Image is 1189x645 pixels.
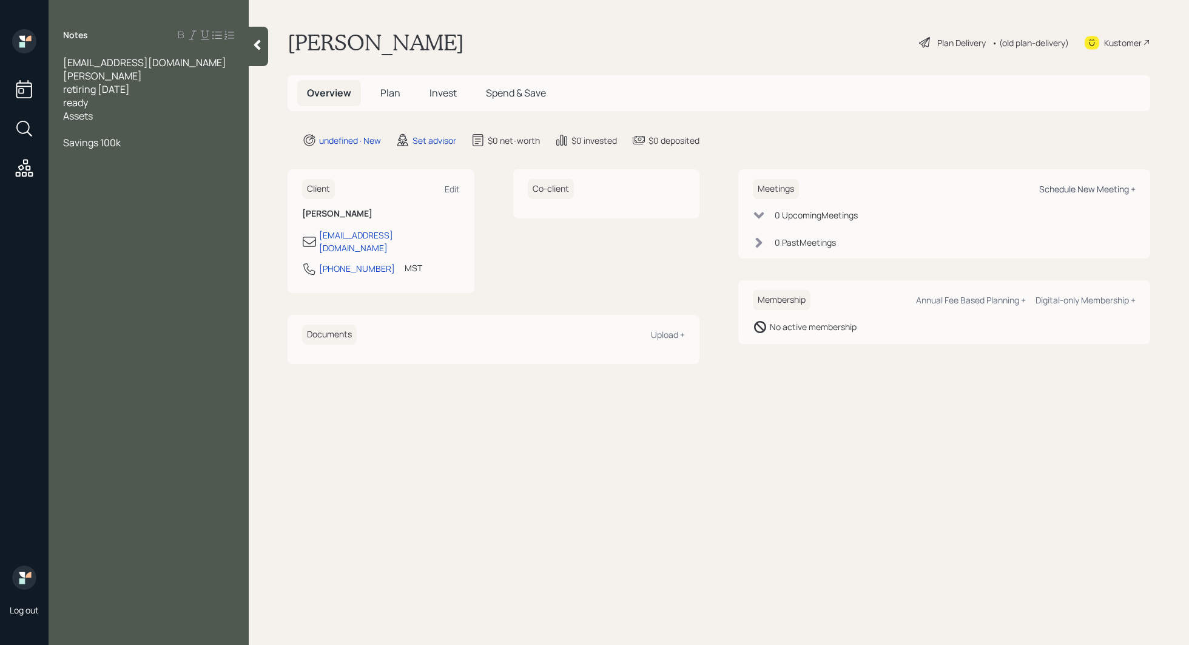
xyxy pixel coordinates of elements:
[63,56,226,69] span: [EMAIL_ADDRESS][DOMAIN_NAME]
[302,209,460,219] h6: [PERSON_NAME]
[1036,294,1136,306] div: Digital-only Membership +
[445,183,460,195] div: Edit
[63,96,88,109] span: ready
[319,134,381,147] div: undefined · New
[307,86,351,100] span: Overview
[992,36,1069,49] div: • (old plan-delivery)
[1039,183,1136,195] div: Schedule New Meeting +
[753,179,799,199] h6: Meetings
[1104,36,1142,49] div: Kustomer
[302,179,335,199] h6: Client
[770,320,857,333] div: No active membership
[63,109,93,123] span: Assets
[63,29,88,41] label: Notes
[775,236,836,249] div: 0 Past Meeting s
[488,134,540,147] div: $0 net-worth
[12,566,36,590] img: retirable_logo.png
[63,136,121,149] span: Savings 100k
[405,262,422,274] div: MST
[10,604,39,616] div: Log out
[380,86,400,100] span: Plan
[429,86,457,100] span: Invest
[63,83,130,96] span: retiring [DATE]
[413,134,456,147] div: Set advisor
[648,134,699,147] div: $0 deposited
[753,290,810,310] h6: Membership
[651,329,685,340] div: Upload +
[486,86,546,100] span: Spend & Save
[319,229,460,254] div: [EMAIL_ADDRESS][DOMAIN_NAME]
[319,262,395,275] div: [PHONE_NUMBER]
[916,294,1026,306] div: Annual Fee Based Planning +
[288,29,464,56] h1: [PERSON_NAME]
[63,69,142,83] span: [PERSON_NAME]
[528,179,574,199] h6: Co-client
[302,325,357,345] h6: Documents
[937,36,986,49] div: Plan Delivery
[571,134,617,147] div: $0 invested
[775,209,858,221] div: 0 Upcoming Meeting s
